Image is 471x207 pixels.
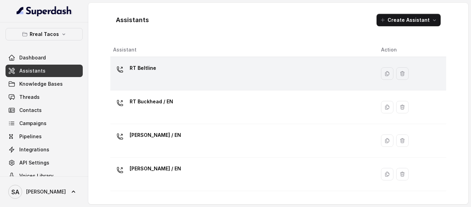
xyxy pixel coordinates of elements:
[6,143,83,156] a: Integrations
[19,146,49,153] span: Integrations
[19,94,40,101] span: Threads
[6,104,83,116] a: Contacts
[375,43,446,57] th: Action
[130,96,173,107] p: RT Buckhead / EN
[6,182,83,201] a: [PERSON_NAME]
[130,63,156,74] p: RT Beltline
[377,14,441,26] button: Create Assistant
[19,107,42,114] span: Contacts
[17,6,72,17] img: light.svg
[130,130,181,141] p: [PERSON_NAME] / EN
[19,133,42,140] span: Pipelines
[30,30,59,38] p: Rreal Tacos
[19,81,63,87] span: Knowledge Bases
[130,163,181,174] p: [PERSON_NAME] / EN
[19,172,53,179] span: Voices Library
[110,43,375,57] th: Assistant
[6,130,83,143] a: Pipelines
[19,54,46,61] span: Dashboard
[19,67,46,74] span: Assistants
[6,117,83,130] a: Campaigns
[6,78,83,90] a: Knowledge Bases
[6,28,83,40] button: Rreal Tacos
[6,91,83,103] a: Threads
[11,188,19,196] text: SA
[116,15,149,26] h1: Assistants
[19,159,49,166] span: API Settings
[26,188,66,195] span: [PERSON_NAME]
[6,51,83,64] a: Dashboard
[19,120,47,127] span: Campaigns
[6,170,83,182] a: Voices Library
[6,65,83,77] a: Assistants
[6,157,83,169] a: API Settings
